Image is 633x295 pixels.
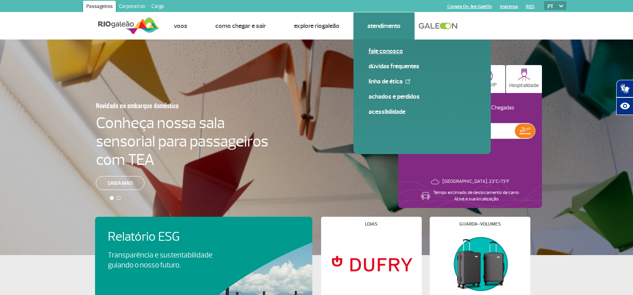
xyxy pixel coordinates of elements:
button: Hospitalidade [506,65,542,93]
a: Compra On-line GaleOn [447,4,492,9]
a: Explore RIOgaleão [294,22,339,30]
a: Imprensa [500,4,518,9]
a: Corporativo [116,1,148,14]
a: Como chegar e sair [215,22,266,30]
a: Saiba mais [96,176,145,190]
h4: Lojas [365,222,377,226]
p: Transparência e sustentabilidade guiando o nosso futuro. [108,250,221,270]
div: Plugin de acessibilidade da Hand Talk. [616,80,633,115]
p: Hospitalidade [509,83,539,89]
img: Lojas [327,233,415,294]
a: Linha de Ética [369,77,476,86]
a: Cargo [148,1,167,14]
h3: Novidade no embarque doméstico [96,97,229,114]
a: Fale conosco [369,47,476,55]
a: Relatório ESGTransparência e sustentabilidade guiando o nosso futuro. [108,230,300,270]
a: Acessibilidade [369,107,476,116]
img: hospitality.svg [518,68,530,81]
h4: Conheça nossa sala sensorial para passageiros com TEA [96,114,268,169]
p: Tempo estimado de deslocamento de carro: Ative a sua localização [433,190,520,202]
button: Abrir recursos assistivos. [616,97,633,115]
a: Atendimento [367,22,401,30]
a: Dúvidas Frequentes [369,62,476,71]
p: [GEOGRAPHIC_DATA]: 23°C/73°F [443,178,509,185]
button: Abrir tradutor de língua de sinais. [616,80,633,97]
a: RQS [526,4,535,9]
img: External Link Icon [405,79,410,84]
img: Guarda-volumes [436,233,523,294]
a: Voos [174,22,187,30]
a: Achados e Perdidos [369,92,476,101]
p: Chegadas [491,104,514,112]
button: Chegadas [474,103,517,113]
h4: Guarda-volumes [459,222,501,226]
a: Passageiros [83,1,116,14]
h4: Relatório ESG [108,230,235,244]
